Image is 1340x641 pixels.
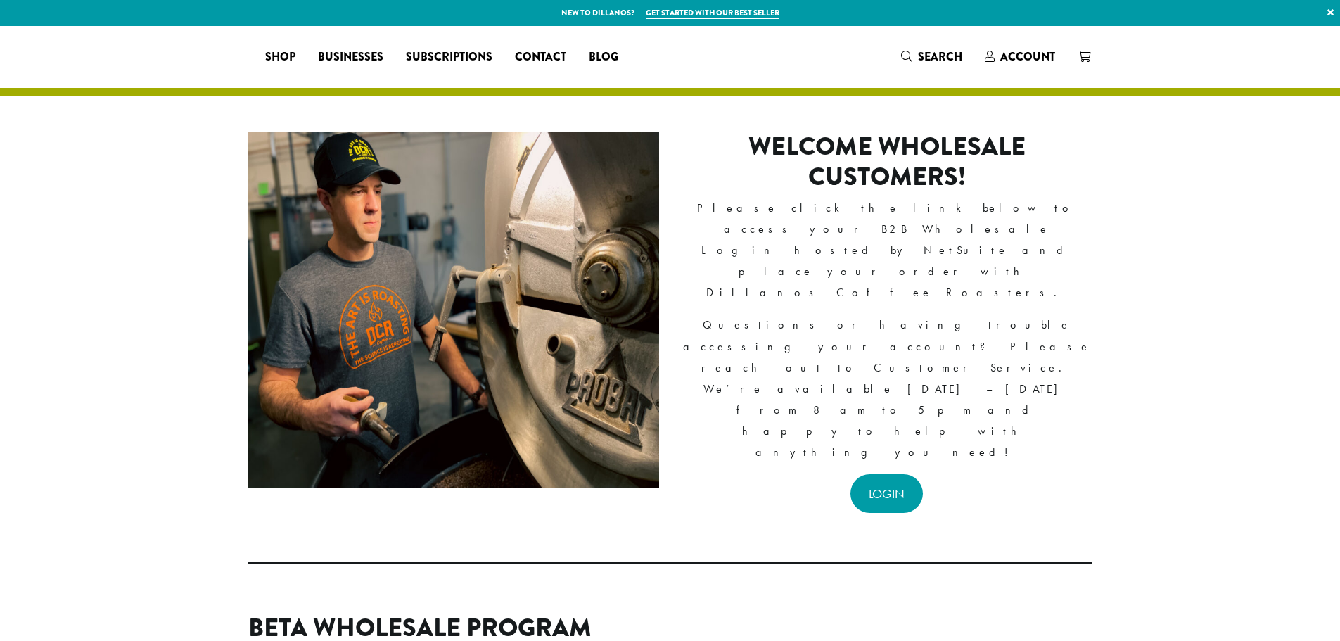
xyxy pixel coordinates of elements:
p: Questions or having trouble accessing your account? Please reach out to Customer Service. We’re a... [682,315,1092,463]
a: Get started with our best seller [646,7,779,19]
a: Search [890,45,974,68]
span: Businesses [318,49,383,66]
span: Search [918,49,962,65]
a: Shop [254,46,307,68]
a: LOGIN [850,474,923,513]
p: Please click the link below to access your B2B Wholesale Login hosted by NetSuite and place your ... [682,198,1092,303]
h2: Welcome Wholesale Customers! [682,132,1092,192]
span: Contact [515,49,566,66]
span: Subscriptions [406,49,492,66]
span: Account [1000,49,1055,65]
span: Shop [265,49,295,66]
span: Blog [589,49,618,66]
